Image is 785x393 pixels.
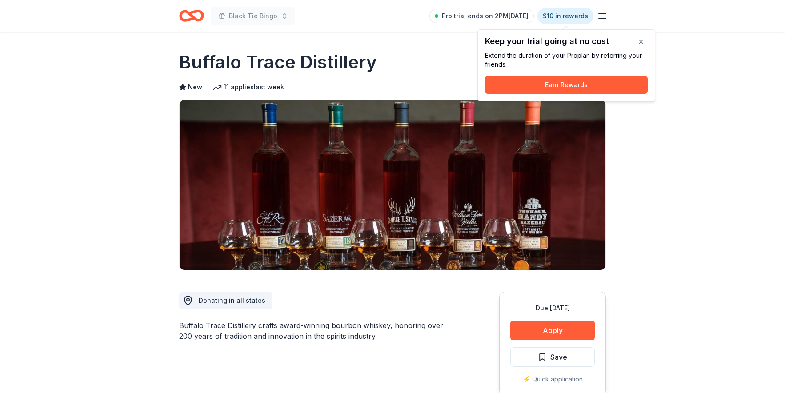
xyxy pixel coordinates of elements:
[179,5,204,26] a: Home
[510,347,595,367] button: Save
[213,82,284,92] div: 11 applies last week
[179,320,457,341] div: Buffalo Trace Distillery crafts award-winning bourbon whiskey, honoring over 200 years of traditi...
[199,297,265,304] span: Donating in all states
[537,8,593,24] a: $10 in rewards
[429,9,534,23] a: Pro trial ends on 2PM[DATE]
[510,321,595,340] button: Apply
[442,11,529,21] span: Pro trial ends on 2PM[DATE]
[211,7,295,25] button: Black Tie Bingo
[510,303,595,313] div: Due [DATE]
[179,50,377,75] h1: Buffalo Trace Distillery
[188,82,202,92] span: New
[485,37,648,46] div: Keep your trial going at no cost
[510,374,595,385] div: ⚡️ Quick application
[485,51,648,69] div: Extend the duration of your Pro plan by referring your friends.
[550,351,567,363] span: Save
[229,11,277,21] span: Black Tie Bingo
[180,100,605,270] img: Image for Buffalo Trace Distillery
[485,76,648,94] button: Earn Rewards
